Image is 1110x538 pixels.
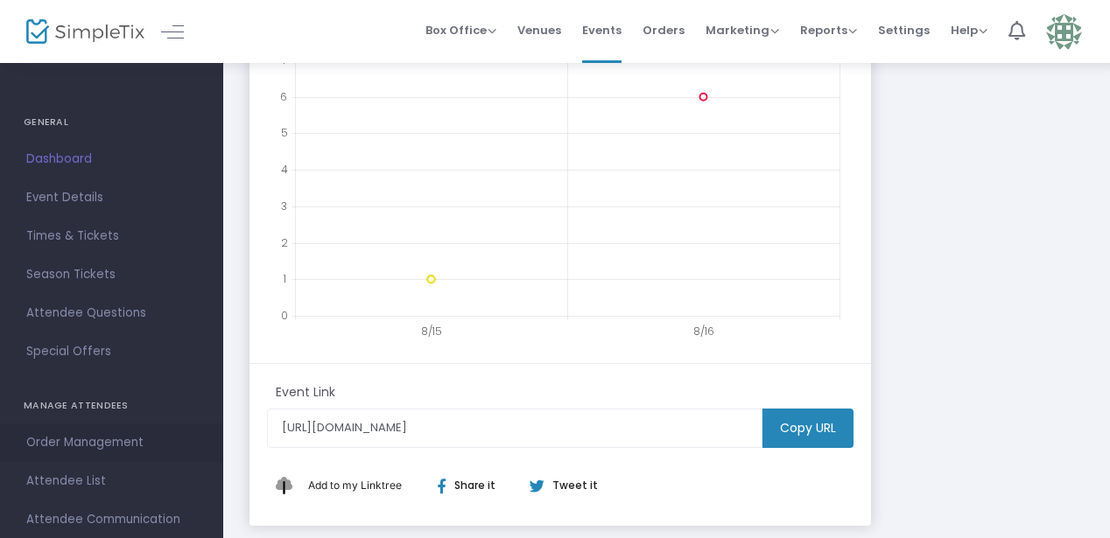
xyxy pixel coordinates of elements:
[425,22,496,38] span: Box Office
[951,22,987,38] span: Help
[283,271,286,286] text: 1
[421,324,442,339] text: 8/15
[281,234,288,249] text: 2
[800,22,857,38] span: Reports
[693,324,714,339] text: 8/16
[276,477,304,493] img: linktree
[281,162,288,177] text: 4
[281,198,287,213] text: 3
[878,8,930,52] span: Settings
[26,186,197,209] span: Event Details
[26,431,197,454] span: Order Management
[24,388,200,423] h4: MANAGE ATTENDEES
[26,225,197,248] span: Times & Tickets
[26,340,197,363] span: Special Offers
[280,88,287,103] text: 6
[420,478,529,493] div: Share it
[762,409,854,448] m-button: Copy URL
[308,479,402,492] span: Add to my Linktree
[512,478,607,493] div: Tweet it
[276,383,335,402] m-panel-subtitle: Event Link
[26,508,197,531] span: Attendee Communication
[26,470,197,493] span: Attendee List
[281,308,288,323] text: 0
[26,148,197,171] span: Dashboard
[24,105,200,140] h4: GENERAL
[281,125,288,140] text: 5
[582,8,622,52] span: Events
[304,465,406,507] button: Add This to My Linktree
[26,263,197,286] span: Season Tickets
[643,8,685,52] span: Orders
[706,22,779,38] span: Marketing
[517,8,561,52] span: Venues
[26,302,197,325] span: Attendee Questions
